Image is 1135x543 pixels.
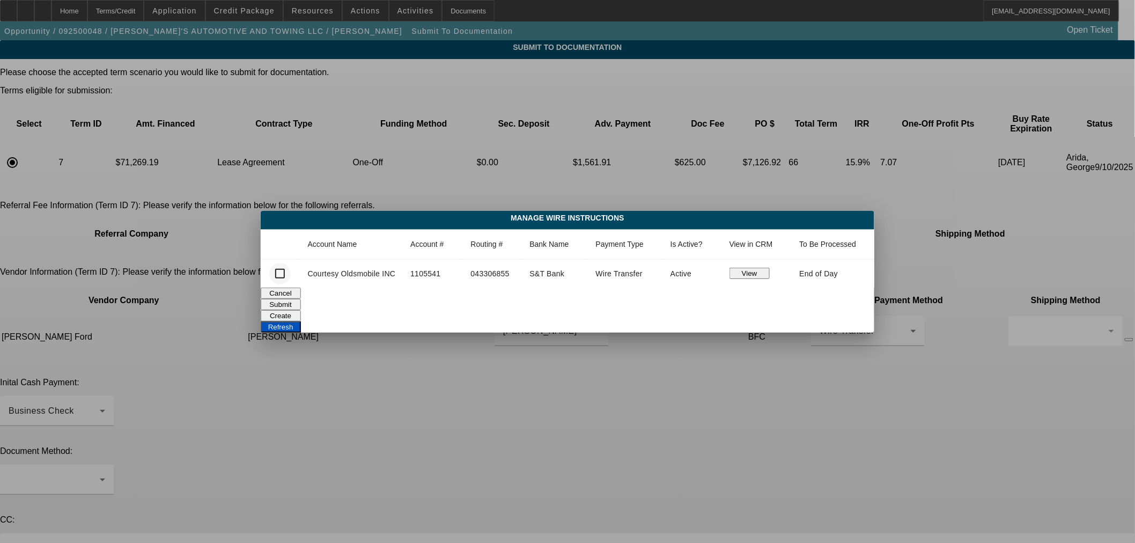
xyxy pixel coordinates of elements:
td: 043306855 [462,260,521,288]
div: Account Name [308,238,394,250]
td: 1105541 [402,260,462,288]
button: Refresh [261,321,301,333]
div: To Be Processed [800,238,866,250]
div: Is Active? [670,238,703,250]
div: Account # [410,238,444,250]
div: Account # [410,238,453,250]
div: Account Name [308,238,357,250]
td: Courtesy Oldsmobile INC [299,260,402,288]
button: Submit [261,299,301,310]
div: Routing # [471,238,503,250]
span: Manage Wire Instructions [269,214,867,222]
td: S&T Bank [521,260,587,288]
button: Cancel [261,288,301,299]
button: Create [261,310,301,321]
div: Bank Name [530,238,569,250]
div: To Be Processed [800,238,857,250]
div: Is Active? [670,238,712,250]
td: Active [662,260,721,288]
td: End of Day [791,260,875,288]
div: Bank Name [530,238,579,250]
td: Wire Transfer [587,260,662,288]
div: View in CRM [729,238,783,250]
div: View in CRM [729,238,773,250]
div: Payment Type [596,238,653,250]
div: Routing # [471,238,513,250]
button: View [729,268,770,279]
div: Payment Type [596,238,644,250]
